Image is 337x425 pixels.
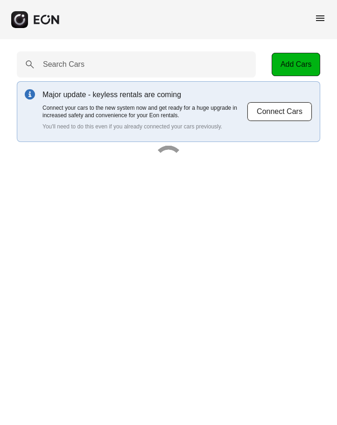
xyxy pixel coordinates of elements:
span: menu [315,13,326,24]
img: info [25,89,35,99]
p: You'll need to do this even if you already connected your cars previously. [42,123,247,130]
p: Major update - keyless rentals are coming [42,89,247,100]
button: Add Cars [272,53,320,76]
label: Search Cars [43,59,84,70]
button: Connect Cars [247,102,312,121]
p: Connect your cars to the new system now and get ready for a huge upgrade in increased safety and ... [42,104,247,119]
